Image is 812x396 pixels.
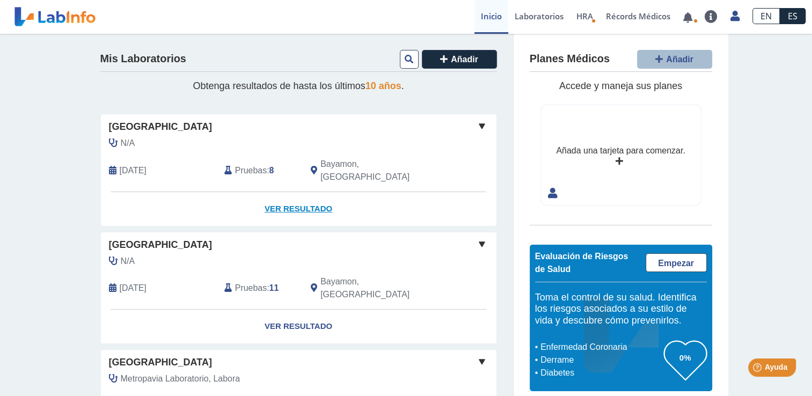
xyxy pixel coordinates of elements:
span: Añadir [451,55,478,64]
h4: Mis Laboratorios [100,53,186,65]
a: Ver Resultado [101,310,496,343]
span: Bayamon, PR [320,275,439,301]
a: ES [780,8,806,24]
a: EN [752,8,780,24]
iframe: Help widget launcher [716,354,800,384]
span: Añadir [666,55,693,64]
span: Obtenga resultados de hasta los últimos . [193,80,404,91]
li: Enfermedad Coronaria [538,341,664,354]
li: Derrame [538,354,664,366]
span: Evaluación de Riesgos de Salud [535,252,628,274]
h5: Toma el control de su salud. Identifica los riesgos asociados a su estilo de vida y descubre cómo... [535,292,707,327]
span: [GEOGRAPHIC_DATA] [109,120,212,134]
span: N/A [121,137,135,150]
h4: Planes Médicos [530,53,610,65]
span: Empezar [658,259,694,268]
span: N/A [121,255,135,268]
div: : [216,275,303,301]
a: Empezar [646,253,707,272]
button: Añadir [422,50,497,69]
div: Añada una tarjeta para comenzar. [556,144,685,157]
span: [GEOGRAPHIC_DATA] [109,238,212,252]
span: Metropavia Laboratorio, Labora [121,372,240,385]
h3: 0% [664,351,707,364]
span: 2025-02-25 [120,282,147,295]
button: Añadir [637,50,712,69]
b: 11 [269,283,279,292]
span: Pruebas [235,282,267,295]
span: 10 años [365,80,401,91]
span: Pruebas [235,164,267,177]
b: 8 [269,166,274,175]
span: Accede y maneja sus planes [559,80,682,91]
span: 2025-09-03 [120,164,147,177]
span: [GEOGRAPHIC_DATA] [109,355,212,370]
div: : [216,158,303,184]
li: Diabetes [538,366,664,379]
span: Bayamon, PR [320,158,439,184]
a: Ver Resultado [101,192,496,226]
span: HRA [576,11,593,21]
